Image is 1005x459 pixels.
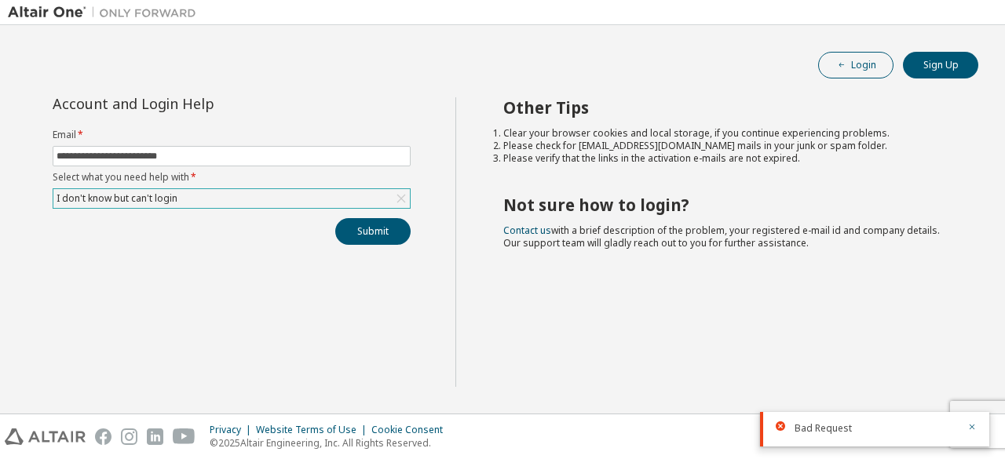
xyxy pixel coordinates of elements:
[503,224,940,250] span: with a brief description of the problem, your registered e-mail id and company details. Our suppo...
[54,190,180,207] div: I don't know but can't login
[903,52,978,78] button: Sign Up
[371,424,452,436] div: Cookie Consent
[818,52,894,78] button: Login
[210,424,256,436] div: Privacy
[335,218,411,245] button: Submit
[503,195,951,215] h2: Not sure how to login?
[8,5,204,20] img: Altair One
[210,436,452,450] p: © 2025 Altair Engineering, Inc. All Rights Reserved.
[503,140,951,152] li: Please check for [EMAIL_ADDRESS][DOMAIN_NAME] mails in your junk or spam folder.
[147,428,163,445] img: linkedin.svg
[503,224,551,237] a: Contact us
[95,428,111,445] img: facebook.svg
[503,127,951,140] li: Clear your browser cookies and local storage, if you continue experiencing problems.
[53,171,411,184] label: Select what you need help with
[503,152,951,165] li: Please verify that the links in the activation e-mails are not expired.
[503,97,951,118] h2: Other Tips
[256,424,371,436] div: Website Terms of Use
[5,428,86,445] img: altair_logo.svg
[121,428,137,445] img: instagram.svg
[53,97,339,110] div: Account and Login Help
[795,422,852,435] span: Bad Request
[53,189,410,208] div: I don't know but can't login
[53,129,411,141] label: Email
[173,428,196,445] img: youtube.svg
